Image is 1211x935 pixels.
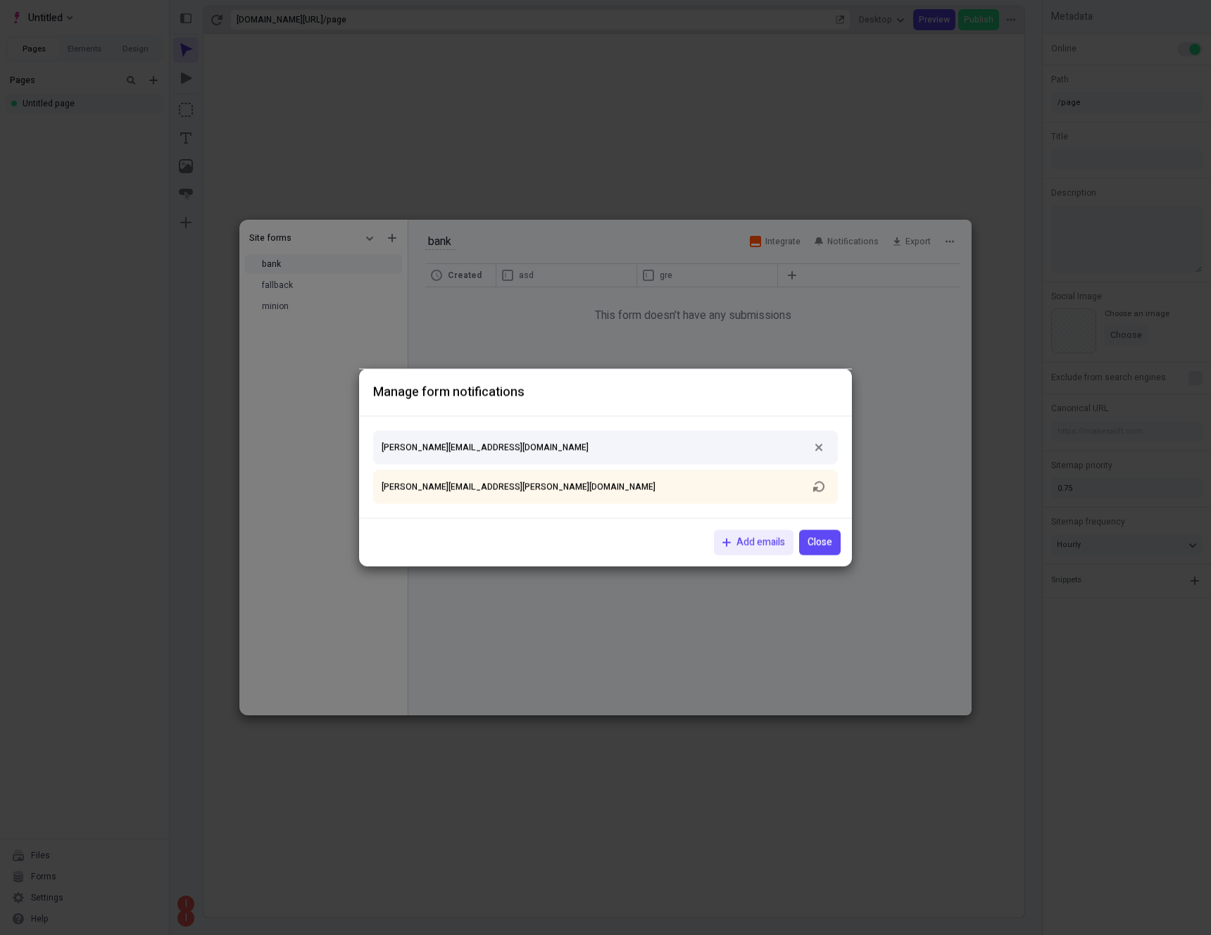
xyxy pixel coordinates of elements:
[382,482,655,493] span: [PERSON_NAME][EMAIL_ADDRESS][PERSON_NAME][DOMAIN_NAME]
[714,530,793,556] button: Add emails
[799,530,841,556] button: Close
[382,442,589,453] span: [PERSON_NAME][EMAIL_ADDRESS][DOMAIN_NAME]
[808,535,832,551] span: Close
[736,535,785,551] span: Add emails
[373,383,525,402] span: Manage form notifications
